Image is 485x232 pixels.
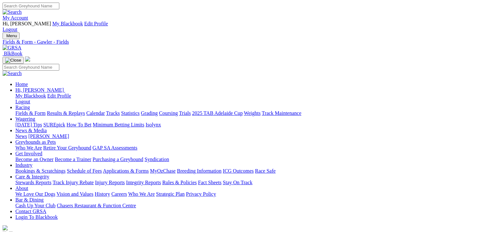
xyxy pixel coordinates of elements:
[4,51,22,56] span: BlkBook
[95,191,110,197] a: History
[3,39,482,45] a: Fields & Form - Gawler - Fields
[15,87,64,93] span: Hi, [PERSON_NAME]
[3,57,24,64] button: Toggle navigation
[15,93,482,105] div: Hi, [PERSON_NAME]
[159,110,178,116] a: Coursing
[15,168,482,174] div: Industry
[3,3,59,9] input: Search
[93,157,143,162] a: Purchasing a Greyhound
[57,203,136,208] a: Chasers Restaurant & Function Centre
[15,116,35,122] a: Wagering
[53,180,94,185] a: Track Injury Rebate
[15,122,482,128] div: Wagering
[3,15,28,21] a: My Account
[47,110,85,116] a: Results & Replays
[93,145,138,150] a: GAP SA Assessments
[15,128,47,133] a: News & Media
[3,71,22,76] img: Search
[15,180,482,185] div: Care & Integrity
[3,9,22,15] img: Search
[43,145,91,150] a: Retire Your Greyhound
[146,122,161,127] a: Isolynx
[15,203,55,208] a: Cash Up Your Club
[15,209,46,214] a: Contact GRSA
[67,168,102,174] a: Schedule of Fees
[93,122,144,127] a: Minimum Betting Limits
[15,99,30,104] a: Logout
[43,122,65,127] a: SUREpick
[47,93,71,99] a: Edit Profile
[95,180,125,185] a: Injury Reports
[3,21,482,32] div: My Account
[145,157,169,162] a: Syndication
[15,174,49,179] a: Care & Integrity
[15,157,482,162] div: Get Involved
[106,110,120,116] a: Tracks
[15,180,51,185] a: Stewards Reports
[15,145,482,151] div: Greyhounds as Pets
[3,64,59,71] input: Search
[15,93,46,99] a: My Blackbook
[28,133,69,139] a: [PERSON_NAME]
[52,21,83,26] a: My Blackbook
[15,139,56,145] a: Greyhounds as Pets
[244,110,261,116] a: Weights
[186,191,216,197] a: Privacy Policy
[56,191,93,197] a: Vision and Values
[3,21,51,26] span: Hi, [PERSON_NAME]
[15,157,54,162] a: Become an Owner
[15,214,58,220] a: Login To Blackbook
[15,87,65,93] a: Hi, [PERSON_NAME]
[3,27,17,32] a: Logout
[67,122,92,127] a: How To Bet
[128,191,155,197] a: Who We Are
[111,191,127,197] a: Careers
[15,105,30,110] a: Racing
[3,51,22,56] a: BlkBook
[15,145,42,150] a: Who We Are
[15,168,65,174] a: Bookings & Scratchings
[15,162,32,168] a: Industry
[15,203,482,209] div: Bar & Dining
[15,133,27,139] a: News
[15,122,42,127] a: [DATE] Tips
[15,110,46,116] a: Fields & Form
[223,168,254,174] a: ICG Outcomes
[86,110,105,116] a: Calendar
[198,180,222,185] a: Fact Sheets
[3,45,21,51] img: GRSA
[15,133,482,139] div: News & Media
[179,110,191,116] a: Trials
[103,168,149,174] a: Applications & Forms
[15,110,482,116] div: Racing
[15,191,55,197] a: We Love Our Dogs
[3,225,8,230] img: logo-grsa-white.png
[223,180,252,185] a: Stay On Track
[25,56,30,62] img: logo-grsa-white.png
[6,33,17,38] span: Menu
[141,110,158,116] a: Grading
[5,58,21,63] img: Close
[121,110,140,116] a: Statistics
[126,180,161,185] a: Integrity Reports
[15,191,482,197] div: About
[255,168,275,174] a: Race Safe
[15,82,28,87] a: Home
[150,168,176,174] a: MyOzChase
[84,21,108,26] a: Edit Profile
[192,110,243,116] a: 2025 TAB Adelaide Cup
[177,168,222,174] a: Breeding Information
[3,32,20,39] button: Toggle navigation
[15,151,42,156] a: Get Involved
[156,191,185,197] a: Strategic Plan
[262,110,301,116] a: Track Maintenance
[15,197,44,202] a: Bar & Dining
[162,180,197,185] a: Rules & Policies
[55,157,91,162] a: Become a Trainer
[15,185,28,191] a: About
